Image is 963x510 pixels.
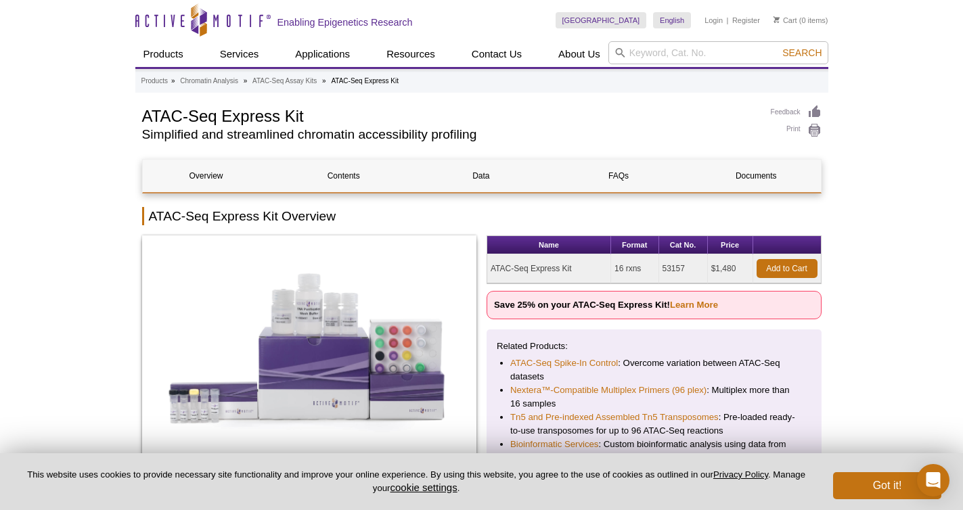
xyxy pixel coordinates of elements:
[704,16,723,25] a: Login
[378,41,443,67] a: Resources
[774,16,797,25] a: Cart
[670,300,718,310] a: Learn More
[22,469,811,494] p: This website uses cookies to provide necessary site functionality and improve your online experie...
[141,75,168,87] a: Products
[727,12,729,28] li: |
[917,464,949,496] div: Open Intercom Messenger
[708,254,753,283] td: $1,480
[771,123,822,138] a: Print
[771,105,822,120] a: Feedback
[142,235,477,459] img: ATAC-Seq Express Kit
[142,129,757,141] h2: Simplified and streamlined chromatin accessibility profiling
[510,411,719,424] a: Tn5 and Pre-indexed Assembled Tn5 Transposomes
[487,254,611,283] td: ATAC-Seq Express Kit
[277,16,413,28] h2: Enabling Epigenetics Research
[659,236,708,254] th: Cat No.
[782,47,822,58] span: Search
[611,254,659,283] td: 16 rxns
[708,236,753,254] th: Price
[252,75,317,87] a: ATAC-Seq Assay Kits
[142,207,822,225] h2: ATAC-Seq Express Kit Overview
[464,41,530,67] a: Contact Us
[556,12,647,28] a: [GEOGRAPHIC_DATA]
[331,77,399,85] li: ATAC-Seq Express Kit
[659,254,708,283] td: 53157
[778,47,826,59] button: Search
[550,41,608,67] a: About Us
[322,77,326,85] li: »
[653,12,691,28] a: English
[494,300,718,310] strong: Save 25% on your ATAC-Seq Express Kit!
[510,384,798,411] li: : Multiplex more than 16 samples
[692,160,820,192] a: Documents
[608,41,828,64] input: Keyword, Cat. No.
[713,469,768,480] a: Privacy Policy
[180,75,238,87] a: Chromatin Analysis
[287,41,358,67] a: Applications
[510,356,618,370] a: ATAC-Seq Spike-In Control
[774,12,828,28] li: (0 items)
[487,236,611,254] th: Name
[280,160,407,192] a: Contents
[143,160,270,192] a: Overview
[171,77,175,85] li: »
[135,41,192,67] a: Products
[833,472,941,499] button: Got it!
[757,259,818,278] a: Add to Cart
[244,77,248,85] li: »
[611,236,659,254] th: Format
[510,356,798,384] li: : Overcome variation between ATAC-Seq datasets
[212,41,267,67] a: Services
[774,16,780,23] img: Your Cart
[510,411,798,438] li: : Pre-loaded ready-to-use transposomes for up to 96 ATAC-Seq reactions
[510,384,707,397] a: Nextera™-Compatible Multiplex Primers (96 plex)
[418,160,545,192] a: Data
[555,160,682,192] a: FAQs
[497,340,811,353] p: Related Products:
[510,438,798,465] li: : Custom bioinformatic analysis using data from our kits
[732,16,760,25] a: Register
[390,482,457,493] button: cookie settings
[142,105,757,125] h1: ATAC-Seq Express Kit
[510,438,598,451] a: Bioinformatic Services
